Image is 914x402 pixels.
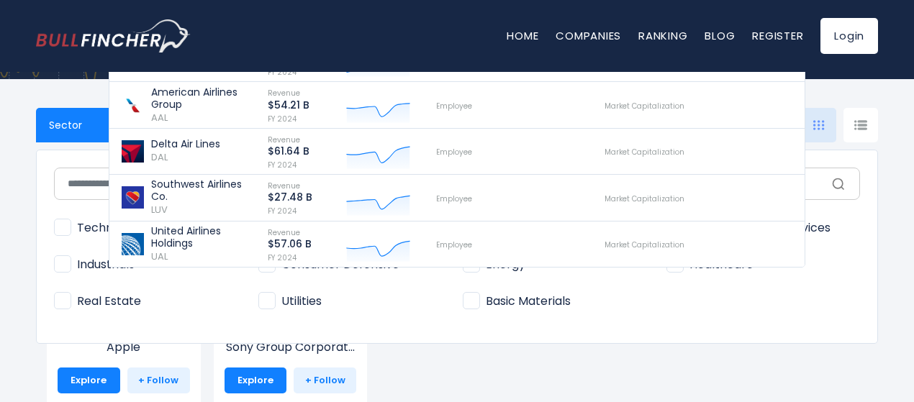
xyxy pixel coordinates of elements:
span: Market Capitalization [605,147,684,157]
span: Revenue [268,181,300,191]
a: Ranking [638,28,687,43]
span: AAL [151,111,168,124]
img: bullfincher logo [36,19,191,52]
span: Revenue [268,88,300,99]
p: $57.06 B [268,238,312,250]
span: Market Capitalization [605,193,684,204]
a: Delta Air Lines DAL Revenue $61.64 B FY 2024 Employee Market Capitalization [109,129,805,175]
span: Basic Materials [463,294,571,309]
span: Employee [436,193,472,204]
span: UAL [151,250,168,263]
span: Market Capitalization [605,239,684,250]
a: United Airlines Holdings UAL Revenue $57.06 B FY 2024 Employee Market Capitalization [109,221,805,267]
p: $27.48 B [268,191,312,204]
a: Register [752,28,803,43]
p: $61.64 B [268,145,309,157]
span: FY 2024 [268,160,297,170]
span: FY 2024 [268,114,297,124]
span: Employee [436,147,472,157]
a: American Airlines Group AAL Revenue $54.21 B FY 2024 Employee Market Capitalization [109,82,805,128]
span: Market Capitalization [605,101,684,111]
span: Revenue [268,134,300,145]
a: Companies [556,28,621,43]
a: Go to homepage [36,19,191,52]
a: Login [820,18,878,54]
span: Technology [54,221,144,236]
a: Home [507,28,538,43]
p: American Airlines Group [151,86,255,111]
span: FY 2024 [268,67,297,78]
span: Industrials [54,257,135,273]
span: Employee [436,239,472,250]
p: United Airlines Holdings [151,225,255,250]
p: Southwest Airlines Co. [151,178,255,203]
p: Delta Air Lines [151,138,220,150]
span: LUV [151,203,168,216]
span: Revenue [268,227,300,238]
span: Consumer Defensive [258,257,399,273]
span: Employee [436,101,472,111]
span: Sector [49,119,82,132]
span: Healthcare [666,257,754,273]
span: FY 2024 [268,252,297,263]
a: Southwest Airlines Co. LUV Revenue $27.48 B FY 2024 Employee Market Capitalization [109,175,805,221]
p: $54.21 B [268,99,309,111]
span: DAL [151,150,168,164]
span: Energy [463,257,525,273]
span: Utilities [258,294,322,309]
a: Blog [705,28,735,43]
span: FY 2024 [268,206,297,216]
span: Real Estate [54,294,141,309]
